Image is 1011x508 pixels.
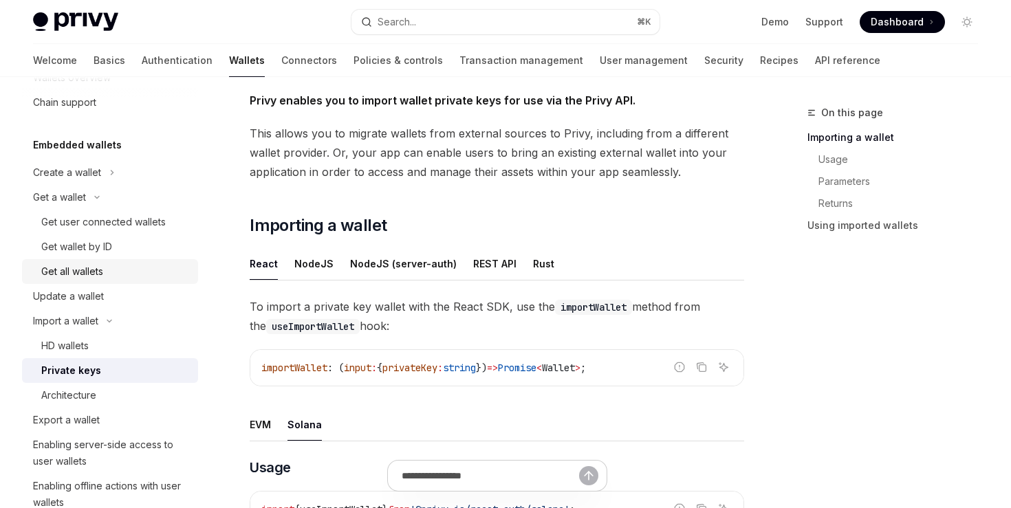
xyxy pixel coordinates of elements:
span: }) [476,362,487,374]
button: Copy the contents from the code block [693,358,710,376]
div: Update a wallet [33,288,104,305]
a: Importing a wallet [807,126,989,148]
span: > [575,362,580,374]
a: Private keys [22,358,198,383]
span: This allows you to migrate wallets from external sources to Privy, including from a different wal... [250,124,744,181]
span: ⌘ K [637,16,651,27]
button: Toggle dark mode [956,11,978,33]
button: Report incorrect code [671,358,688,376]
a: Welcome [33,44,77,77]
span: Importing a wallet [250,214,387,236]
div: React [250,247,278,280]
code: useImportWallet [266,319,360,334]
button: Toggle Create a wallet section [22,160,198,185]
button: Toggle Get a wallet section [22,185,198,210]
span: string [443,362,476,374]
a: Security [704,44,743,77]
span: On this page [821,104,883,121]
a: Transaction management [459,44,583,77]
a: Using imported wallets [807,214,989,236]
img: light logo [33,12,118,32]
div: EVM [250,408,271,441]
a: Get all wallets [22,259,198,284]
span: < [536,362,542,374]
a: Returns [807,192,989,214]
span: : [437,362,443,374]
div: Get all wallets [41,263,103,280]
strong: Privy enables you to import wallet private keys for use via the Privy API. [250,93,635,107]
button: Toggle Import a wallet section [22,309,198,333]
a: Wallets [229,44,265,77]
a: Support [805,15,843,29]
div: Get user connected wallets [41,214,166,230]
span: { [377,362,382,374]
a: Policies & controls [354,44,443,77]
div: Chain support [33,94,96,111]
span: importWallet [261,362,327,374]
div: REST API [473,247,517,280]
span: ; [580,362,586,374]
div: Rust [533,247,554,280]
h5: Embedded wallets [33,137,122,153]
div: Export a wallet [33,412,100,428]
a: Get user connected wallets [22,210,198,234]
button: Ask AI [715,358,732,376]
a: Parameters [807,170,989,192]
a: User management [600,44,688,77]
button: Send message [579,466,598,485]
span: Dashboard [871,15,924,29]
span: privateKey [382,362,437,374]
a: Usage [807,148,989,170]
span: Wallet [542,362,575,374]
a: Update a wallet [22,284,198,309]
a: Basics [94,44,125,77]
a: API reference [815,44,880,77]
div: NodeJS (server-auth) [350,247,457,280]
input: Ask a question... [402,461,579,491]
div: Solana [287,408,322,441]
span: input [344,362,371,374]
span: Promise [498,362,536,374]
div: Import a wallet [33,313,98,329]
a: Chain support [22,90,198,115]
span: : ( [327,362,344,374]
div: Get wallet by ID [41,239,112,255]
code: importWallet [555,300,632,315]
a: Dashboard [860,11,945,33]
a: Architecture [22,383,198,408]
div: Architecture [41,387,96,404]
div: Create a wallet [33,164,101,181]
a: HD wallets [22,333,198,358]
span: : [371,362,377,374]
span: => [487,362,498,374]
a: Export a wallet [22,408,198,432]
a: Recipes [760,44,798,77]
div: HD wallets [41,338,89,354]
div: Enabling server-side access to user wallets [33,437,190,470]
a: Enabling server-side access to user wallets [22,432,198,474]
a: Get wallet by ID [22,234,198,259]
span: To import a private key wallet with the React SDK, use the method from the hook: [250,297,744,335]
a: Authentication [142,44,213,77]
div: Get a wallet [33,189,86,206]
div: Private keys [41,362,101,379]
button: Open search [351,10,659,34]
div: NodeJS [294,247,334,280]
a: Demo [761,15,789,29]
div: Search... [378,14,416,30]
a: Connectors [281,44,337,77]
